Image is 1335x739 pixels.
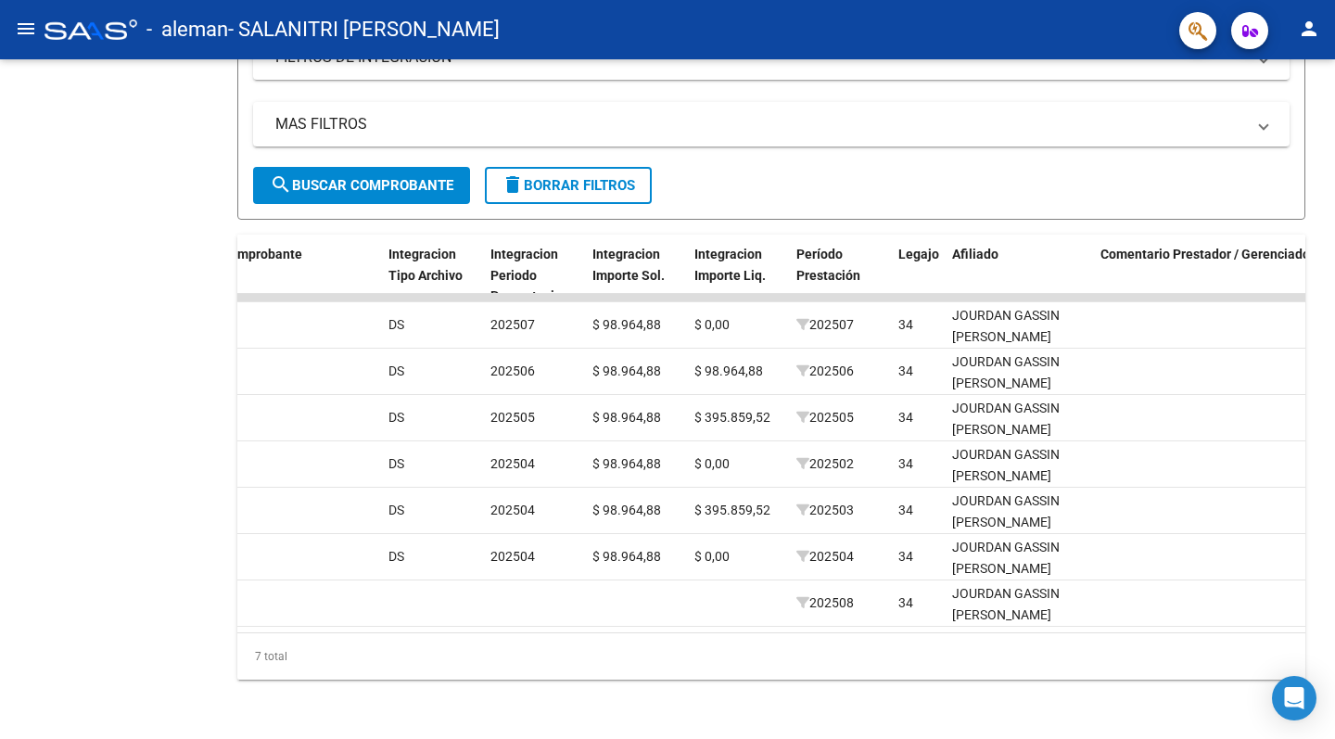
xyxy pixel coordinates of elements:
[796,410,854,425] span: 202505
[898,453,913,475] div: 34
[898,500,913,521] div: 34
[228,9,500,50] span: - SALANITRI [PERSON_NAME]
[214,235,381,316] datatable-header-cell: Comprobante
[952,398,1086,461] div: JOURDAN GASSIN [PERSON_NAME] 20430350405
[898,407,913,428] div: 34
[222,247,302,261] span: Comprobante
[1272,676,1316,720] div: Open Intercom Messenger
[502,173,524,196] mat-icon: delete
[796,317,854,332] span: 202507
[388,456,404,471] span: DS
[275,114,1245,134] mat-panel-title: MAS FILTROS
[237,633,1305,680] div: 7 total
[270,177,453,194] span: Buscar Comprobante
[1298,18,1320,40] mat-icon: person
[381,235,483,316] datatable-header-cell: Integracion Tipo Archivo
[592,456,661,471] span: $ 98.964,88
[146,9,228,50] span: - aleman
[592,247,665,283] span: Integracion Importe Sol.
[388,549,404,564] span: DS
[483,235,585,316] datatable-header-cell: Integracion Periodo Presentacion
[694,247,766,283] span: Integracion Importe Liq.
[388,503,404,517] span: DS
[952,583,1086,646] div: JOURDAN GASSIN [PERSON_NAME] 20430350405
[490,549,535,564] span: 202504
[15,18,37,40] mat-icon: menu
[694,410,770,425] span: $ 395.859,52
[490,363,535,378] span: 202506
[253,167,470,204] button: Buscar Comprobante
[952,491,1086,554] div: JOURDAN GASSIN [PERSON_NAME] 20430350405
[490,456,535,471] span: 202504
[585,235,687,316] datatable-header-cell: Integracion Importe Sol.
[270,173,292,196] mat-icon: search
[796,503,854,517] span: 202503
[796,247,860,283] span: Período Prestación
[485,167,652,204] button: Borrar Filtros
[490,503,535,517] span: 202504
[952,444,1086,507] div: JOURDAN GASSIN [PERSON_NAME] 20430350405
[1093,235,1325,316] datatable-header-cell: Comentario Prestador / Gerenciador
[687,235,789,316] datatable-header-cell: Integracion Importe Liq.
[253,102,1290,147] mat-expansion-panel-header: MAS FILTROS
[388,247,463,283] span: Integracion Tipo Archivo
[592,549,661,564] span: $ 98.964,88
[796,363,854,378] span: 202506
[898,361,913,382] div: 34
[898,314,913,336] div: 34
[796,456,854,471] span: 202502
[789,235,891,316] datatable-header-cell: Período Prestación
[796,595,854,610] span: 202508
[592,410,661,425] span: $ 98.964,88
[490,247,569,304] span: Integracion Periodo Presentacion
[592,317,661,332] span: $ 98.964,88
[490,317,535,332] span: 202507
[796,549,854,564] span: 202504
[490,410,535,425] span: 202505
[388,317,404,332] span: DS
[945,235,1093,316] datatable-header-cell: Afiliado
[952,305,1086,368] div: JOURDAN GASSIN [PERSON_NAME] 20430350405
[891,235,945,316] datatable-header-cell: Legajo
[694,317,730,332] span: $ 0,00
[1100,247,1315,261] span: Comentario Prestador / Gerenciador
[694,456,730,471] span: $ 0,00
[694,549,730,564] span: $ 0,00
[898,247,939,261] span: Legajo
[388,410,404,425] span: DS
[592,503,661,517] span: $ 98.964,88
[898,546,913,567] div: 34
[592,363,661,378] span: $ 98.964,88
[952,351,1086,414] div: JOURDAN GASSIN [PERSON_NAME] 20430350405
[898,592,913,614] div: 34
[694,503,770,517] span: $ 395.859,52
[952,537,1086,600] div: JOURDAN GASSIN [PERSON_NAME] 20430350405
[502,177,635,194] span: Borrar Filtros
[694,363,763,378] span: $ 98.964,88
[388,363,404,378] span: DS
[952,247,998,261] span: Afiliado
